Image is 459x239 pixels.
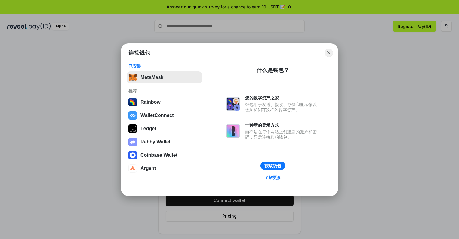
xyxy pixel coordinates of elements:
img: svg+xml,%3Csvg%20width%3D%2228%22%20height%3D%2228%22%20viewBox%3D%220%200%2028%2028%22%20fill%3D... [128,111,137,120]
button: Ledger [127,123,202,135]
button: Rabby Wallet [127,136,202,148]
button: WalletConnect [127,109,202,121]
div: 什么是钱包？ [257,67,289,74]
div: Ledger [140,126,156,131]
div: Rabby Wallet [140,139,171,145]
div: 已安装 [128,64,200,69]
img: svg+xml,%3Csvg%20width%3D%22120%22%20height%3D%22120%22%20viewBox%3D%220%200%20120%20120%22%20fil... [128,98,137,106]
div: MetaMask [140,75,163,80]
img: svg+xml,%3Csvg%20width%3D%2228%22%20height%3D%2228%22%20viewBox%3D%220%200%2028%2028%22%20fill%3D... [128,151,137,159]
div: Rainbow [140,99,161,105]
div: 一种新的登录方式 [245,122,320,128]
div: Coinbase Wallet [140,153,177,158]
div: 钱包用于发送、接收、存储和显示像以太坊和NFT这样的数字资产。 [245,102,320,113]
div: 推荐 [128,88,200,94]
div: 获取钱包 [264,163,281,168]
button: Close [325,49,333,57]
div: 了解更多 [264,175,281,180]
div: 您的数字资产之家 [245,95,320,101]
button: Coinbase Wallet [127,149,202,161]
button: MetaMask [127,71,202,83]
h1: 连接钱包 [128,49,150,56]
a: 了解更多 [261,174,285,181]
img: svg+xml,%3Csvg%20xmlns%3D%22http%3A%2F%2Fwww.w3.org%2F2000%2Fsvg%22%20fill%3D%22none%22%20viewBox... [226,124,240,138]
img: svg+xml,%3Csvg%20width%3D%2228%22%20height%3D%2228%22%20viewBox%3D%220%200%2028%2028%22%20fill%3D... [128,164,137,173]
button: Argent [127,162,202,175]
div: WalletConnect [140,113,174,118]
button: 获取钱包 [260,162,285,170]
div: Argent [140,166,156,171]
img: svg+xml,%3Csvg%20xmlns%3D%22http%3A%2F%2Fwww.w3.org%2F2000%2Fsvg%22%20fill%3D%22none%22%20viewBox... [128,138,137,146]
img: svg+xml,%3Csvg%20xmlns%3D%22http%3A%2F%2Fwww.w3.org%2F2000%2Fsvg%22%20width%3D%2228%22%20height%3... [128,124,137,133]
div: 而不是在每个网站上创建新的账户和密码，只需连接您的钱包。 [245,129,320,140]
img: svg+xml,%3Csvg%20xmlns%3D%22http%3A%2F%2Fwww.w3.org%2F2000%2Fsvg%22%20fill%3D%22none%22%20viewBox... [226,97,240,111]
img: svg+xml,%3Csvg%20fill%3D%22none%22%20height%3D%2233%22%20viewBox%3D%220%200%2035%2033%22%20width%... [128,73,137,82]
button: Rainbow [127,96,202,108]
